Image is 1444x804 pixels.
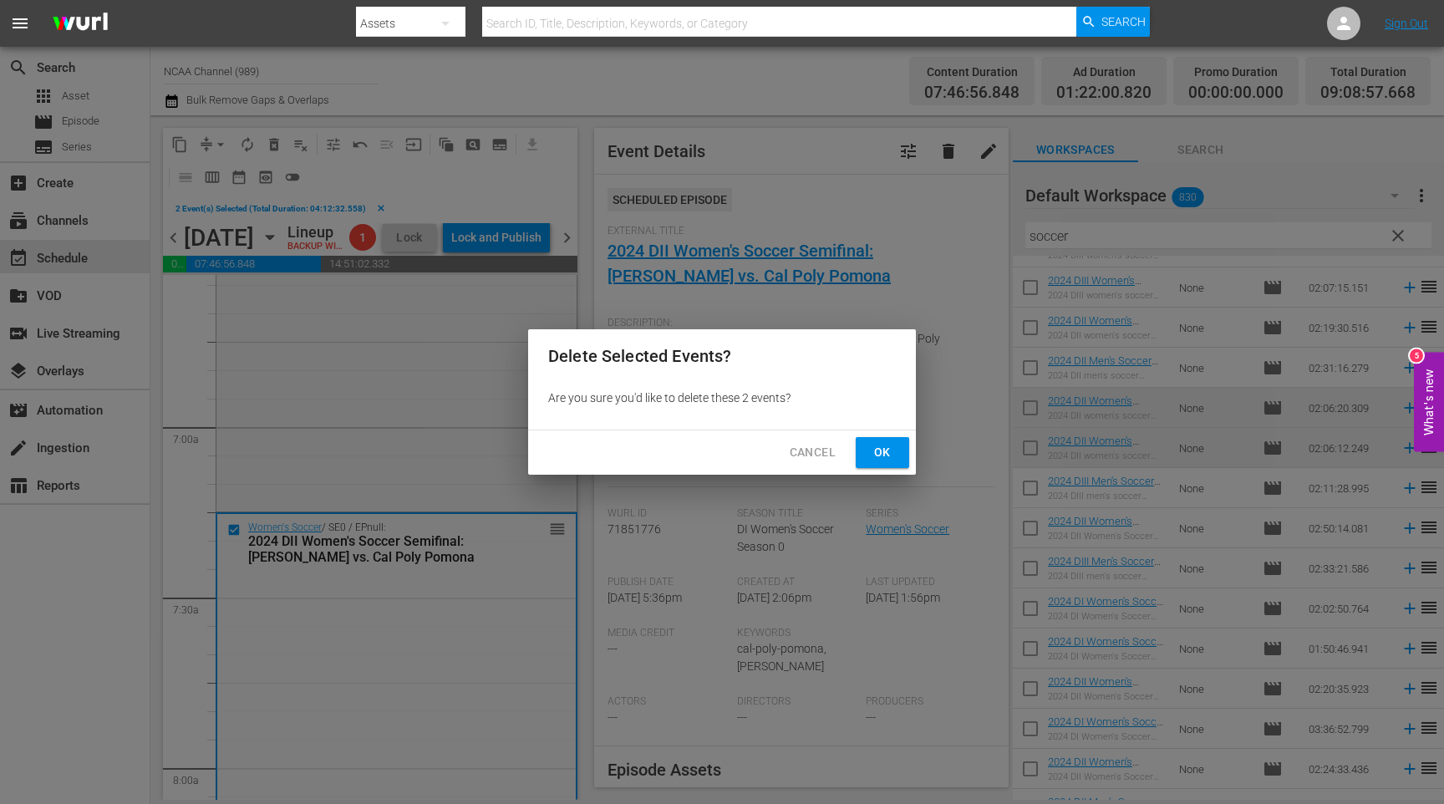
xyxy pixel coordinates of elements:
[548,343,896,369] h2: Delete Selected Events?
[1414,353,1444,452] button: Open Feedback Widget
[1385,17,1428,30] a: Sign Out
[1410,349,1423,363] div: 5
[40,4,120,43] img: ans4CAIJ8jUAAAAAAAAAAAAAAAAAAAAAAAAgQb4GAAAAAAAAAAAAAAAAAAAAAAAAJMjXAAAAAAAAAAAAAAAAAAAAAAAAgAT5G...
[528,383,916,413] div: Are you sure you'd like to delete these 2 events?
[1101,7,1146,37] span: Search
[10,13,30,33] span: menu
[856,437,909,468] button: Ok
[776,437,849,468] button: Cancel
[869,442,896,463] span: Ok
[790,442,836,463] span: Cancel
